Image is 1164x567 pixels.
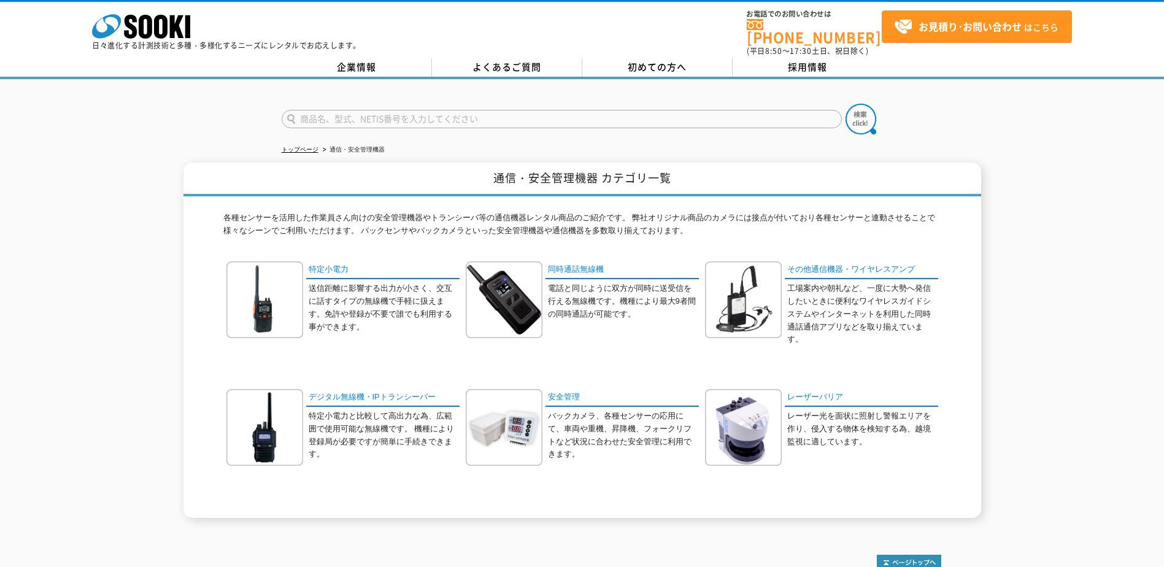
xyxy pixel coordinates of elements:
[548,282,699,320] p: 電話と同じように双方が同時に送受信を行える無線機です。機種により最大9者間の同時通話が可能です。
[466,261,542,338] img: 同時通話無線機
[183,163,981,196] h1: 通信・安全管理機器 カテゴリ一覧
[747,45,868,56] span: (平日 ～ 土日、祝日除く)
[705,389,782,466] img: レーザーバリア
[882,10,1072,43] a: お見積り･お問い合わせはこちら
[306,261,460,279] a: 特定小電力
[226,261,303,338] img: 特定小電力
[894,18,1058,36] span: はこちら
[628,60,687,74] span: 初めての方へ
[545,389,699,407] a: 安全管理
[785,389,938,407] a: レーザーバリア
[582,58,733,77] a: 初めての方へ
[846,104,876,134] img: btn_search.png
[765,45,782,56] span: 8:50
[733,58,883,77] a: 採用情報
[747,19,882,44] a: [PHONE_NUMBER]
[223,212,941,244] p: 各種センサーを活用した作業員さん向けの安全管理機器やトランシーバ等の通信機器レンタル商品のご紹介です。 弊社オリジナル商品のカメラには接点が付いており各種センサーと連動させることで様々なシーンで...
[282,146,318,153] a: トップページ
[282,110,842,128] input: 商品名、型式、NETIS番号を入力してください
[282,58,432,77] a: 企業情報
[92,42,361,49] p: 日々進化する計測技術と多種・多様化するニーズにレンタルでお応えします。
[545,261,699,279] a: 同時通話無線機
[309,282,460,333] p: 送信距離に影響する出力が小さく、交互に話すタイプの無線機で手軽に扱えます。免許や登録が不要で誰でも利用する事ができます。
[787,410,938,448] p: レーザー光を面状に照射し警報エリアを作り、侵入する物体を検知する為、越境監視に適しています。
[747,10,882,18] span: お電話でのお問い合わせは
[320,144,385,156] li: 通信・安全管理機器
[790,45,812,56] span: 17:30
[785,261,938,279] a: その他通信機器・ワイヤレスアンプ
[306,389,460,407] a: デジタル無線機・IPトランシーバー
[919,19,1022,34] strong: お見積り･お問い合わせ
[309,410,460,461] p: 特定小電力と比較して高出力な為、広範囲で使用可能な無線機です。 機種により登録局が必要ですが簡単に手続きできます。
[466,389,542,466] img: 安全管理
[432,58,582,77] a: よくあるご質問
[787,282,938,346] p: 工場案内や朝礼など、一度に大勢へ発信したいときに便利なワイヤレスガイドシステムやインターネットを利用した同時通話通信アプリなどを取り揃えています。
[705,261,782,338] img: その他通信機器・ワイヤレスアンプ
[548,410,699,461] p: バックカメラ、各種センサーの応用にて、車両や重機、昇降機、フォークリフトなど状況に合わせた安全管理に利用できます。
[226,389,303,466] img: デジタル無線機・IPトランシーバー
